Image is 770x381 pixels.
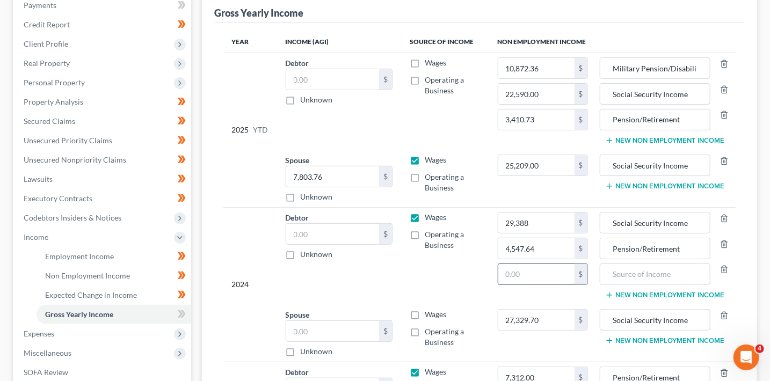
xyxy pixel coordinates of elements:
[425,155,446,164] span: Wages
[24,58,70,68] span: Real Property
[15,131,191,150] a: Unsecured Priority Claims
[606,58,704,78] input: Source of Income
[606,238,704,259] input: Source of Income
[425,230,464,250] span: Operating a Business
[605,136,725,145] button: New Non Employment Income
[15,92,191,112] a: Property Analysis
[498,310,575,330] input: 0.00
[605,336,725,345] button: New Non Employment Income
[24,329,54,338] span: Expenses
[733,345,759,370] iframe: Intercom live chat
[379,69,392,90] div: $
[425,58,446,67] span: Wages
[575,213,587,233] div: $
[575,264,587,284] div: $
[24,155,126,164] span: Unsecured Nonpriority Claims
[286,224,380,244] input: 0.00
[24,194,92,203] span: Executory Contracts
[605,182,725,190] button: New Non Employment Income
[498,58,575,78] input: 0.00
[606,109,704,130] input: Source of Income
[24,213,121,222] span: Codebtors Insiders & Notices
[425,213,446,222] span: Wages
[575,84,587,104] div: $
[253,124,268,135] span: YTD
[24,348,71,357] span: Miscellaneous
[15,15,191,34] a: Credit Report
[498,264,575,284] input: 0.00
[24,368,68,377] span: SOFA Review
[24,78,85,87] span: Personal Property
[286,309,310,320] label: Spouse
[24,116,75,126] span: Secured Claims
[286,212,309,223] label: Debtor
[45,310,113,319] span: Gross Yearly Income
[301,94,333,105] label: Unknown
[286,321,380,341] input: 0.00
[606,213,704,233] input: Source of Income
[45,271,130,280] span: Non Employment Income
[301,249,333,260] label: Unknown
[401,31,489,53] th: Source of Income
[425,172,464,192] span: Operating a Business
[301,346,333,357] label: Unknown
[24,136,112,145] span: Unsecured Priority Claims
[232,212,268,357] div: 2024
[45,290,137,299] span: Expected Change in Income
[37,305,191,324] a: Gross Yearly Income
[606,264,704,284] input: Source of Income
[425,367,446,376] span: Wages
[286,367,309,378] label: Debtor
[223,31,277,53] th: Year
[37,285,191,305] a: Expected Change in Income
[232,57,268,202] div: 2025
[15,189,191,208] a: Executory Contracts
[15,112,191,131] a: Secured Claims
[425,310,446,319] span: Wages
[286,155,310,166] label: Spouse
[498,238,575,259] input: 0.00
[24,20,70,29] span: Credit Report
[575,58,587,78] div: $
[606,84,704,104] input: Source of Income
[215,6,304,19] div: Gross Yearly Income
[379,166,392,187] div: $
[24,1,56,10] span: Payments
[606,310,704,330] input: Source of Income
[15,170,191,189] a: Lawsuits
[498,213,575,233] input: 0.00
[575,238,587,259] div: $
[45,252,114,261] span: Employment Income
[277,31,402,53] th: Income (AGI)
[756,345,764,353] span: 4
[498,109,575,130] input: 0.00
[37,247,191,266] a: Employment Income
[24,174,53,184] span: Lawsuits
[498,155,575,175] input: 0.00
[498,84,575,104] input: 0.00
[425,327,464,347] span: Operating a Business
[15,150,191,170] a: Unsecured Nonpriority Claims
[605,291,725,299] button: New Non Employment Income
[425,75,464,95] span: Operating a Business
[286,69,380,90] input: 0.00
[575,155,587,175] div: $
[379,321,392,341] div: $
[24,232,48,241] span: Income
[575,310,587,330] div: $
[606,155,704,175] input: Source of Income
[24,97,83,106] span: Property Analysis
[575,109,587,130] div: $
[24,39,68,48] span: Client Profile
[37,266,191,285] a: Non Employment Income
[286,57,309,69] label: Debtor
[286,166,380,187] input: 0.00
[489,31,736,53] th: Non Employment Income
[379,224,392,244] div: $
[301,192,333,202] label: Unknown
